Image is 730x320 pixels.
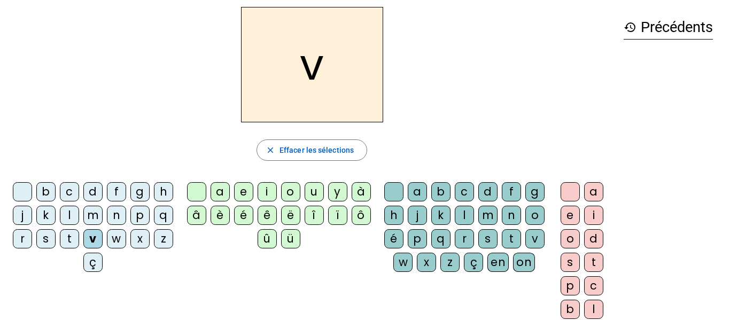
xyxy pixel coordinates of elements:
div: a [211,182,230,201]
div: p [130,206,150,225]
div: l [60,206,79,225]
div: h [154,182,173,201]
div: m [478,206,498,225]
div: ô [352,206,371,225]
div: ë [281,206,300,225]
div: a [584,182,603,201]
div: j [408,206,427,225]
div: w [393,253,413,272]
div: q [431,229,451,248]
div: q [154,206,173,225]
div: v [83,229,103,248]
span: Effacer les sélections [279,144,354,157]
div: é [234,206,253,225]
div: ç [83,253,103,272]
div: a [408,182,427,201]
h3: Précédents [624,15,713,40]
div: x [130,229,150,248]
div: i [584,206,603,225]
div: p [408,229,427,248]
div: w [107,229,126,248]
div: n [107,206,126,225]
div: ü [281,229,300,248]
div: e [234,182,253,201]
button: Effacer les sélections [257,139,367,161]
div: c [60,182,79,201]
div: t [584,253,603,272]
div: â [187,206,206,225]
div: î [305,206,324,225]
div: d [83,182,103,201]
div: i [258,182,277,201]
mat-icon: history [624,21,636,34]
div: z [440,253,460,272]
div: c [455,182,474,201]
div: t [60,229,79,248]
div: s [478,229,498,248]
div: o [525,206,545,225]
div: g [525,182,545,201]
div: ç [464,253,483,272]
div: à [352,182,371,201]
div: k [431,206,451,225]
div: g [130,182,150,201]
div: p [561,276,580,295]
div: e [561,206,580,225]
div: r [455,229,474,248]
div: è [211,206,230,225]
div: x [417,253,436,272]
div: d [478,182,498,201]
div: s [561,253,580,272]
div: é [384,229,403,248]
div: y [328,182,347,201]
div: t [502,229,521,248]
div: c [584,276,603,295]
div: m [83,206,103,225]
div: j [13,206,32,225]
h2: v [241,7,383,122]
div: s [36,229,56,248]
div: v [525,229,545,248]
div: b [431,182,451,201]
div: d [584,229,603,248]
div: f [502,182,521,201]
div: z [154,229,173,248]
div: o [281,182,300,201]
div: b [561,300,580,319]
div: ê [258,206,277,225]
mat-icon: close [266,145,275,155]
div: r [13,229,32,248]
div: en [487,253,509,272]
div: l [455,206,474,225]
div: h [384,206,403,225]
div: f [107,182,126,201]
div: û [258,229,277,248]
div: n [502,206,521,225]
div: l [584,300,603,319]
div: ï [328,206,347,225]
div: o [561,229,580,248]
div: k [36,206,56,225]
div: b [36,182,56,201]
div: on [513,253,535,272]
div: u [305,182,324,201]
